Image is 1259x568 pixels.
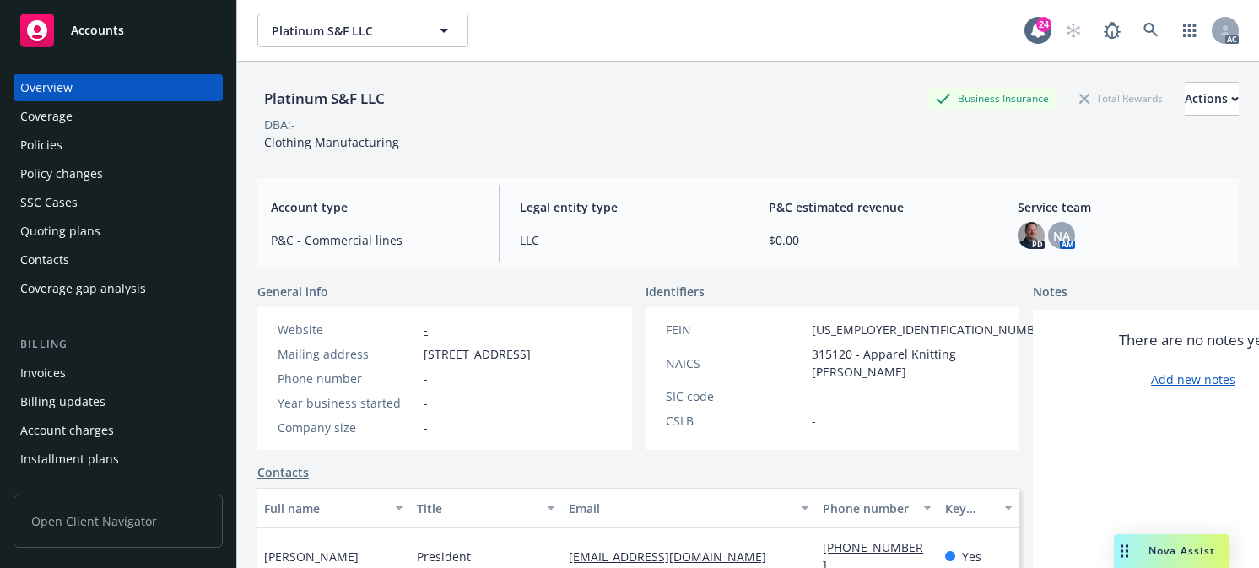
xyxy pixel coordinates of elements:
[264,116,295,133] div: DBA: -
[20,189,78,216] div: SSC Cases
[264,548,359,565] span: [PERSON_NAME]
[1018,222,1045,249] img: photo
[569,500,791,517] div: Email
[1114,534,1135,568] div: Drag to move
[71,24,124,37] span: Accounts
[264,134,399,150] span: Clothing Manufacturing
[424,322,428,338] a: -
[14,189,223,216] a: SSC Cases
[257,88,392,110] div: Platinum S&F LLC
[20,103,73,130] div: Coverage
[20,74,73,101] div: Overview
[278,321,417,338] div: Website
[257,463,309,481] a: Contacts
[257,283,328,300] span: General info
[271,198,478,216] span: Account type
[417,548,471,565] span: President
[424,419,428,436] span: -
[257,488,410,528] button: Full name
[14,132,223,159] a: Policies
[666,354,805,372] div: NAICS
[424,345,531,363] span: [STREET_ADDRESS]
[14,360,223,387] a: Invoices
[1185,82,1239,116] button: Actions
[417,500,538,517] div: Title
[569,549,780,565] a: [EMAIL_ADDRESS][DOMAIN_NAME]
[1151,371,1235,388] a: Add new notes
[410,488,563,528] button: Title
[1071,88,1171,109] div: Total Rewards
[1134,14,1168,47] a: Search
[278,370,417,387] div: Phone number
[20,360,66,387] div: Invoices
[264,500,385,517] div: Full name
[14,74,223,101] a: Overview
[646,283,705,300] span: Identifiers
[14,446,223,473] a: Installment plans
[945,500,994,517] div: Key contact
[1018,198,1225,216] span: Service team
[1114,534,1229,568] button: Nova Assist
[14,103,223,130] a: Coverage
[20,246,69,273] div: Contacts
[14,160,223,187] a: Policy changes
[20,275,146,302] div: Coverage gap analysis
[962,548,981,565] span: Yes
[14,246,223,273] a: Contacts
[927,88,1057,109] div: Business Insurance
[20,160,103,187] div: Policy changes
[14,388,223,415] a: Billing updates
[1148,544,1215,558] span: Nova Assist
[812,345,1053,381] span: 315120 - Apparel Knitting [PERSON_NAME]
[14,336,223,353] div: Billing
[816,488,937,528] button: Phone number
[14,7,223,54] a: Accounts
[1173,14,1207,47] a: Switch app
[20,132,62,159] div: Policies
[769,198,976,216] span: P&C estimated revenue
[424,394,428,412] span: -
[20,417,114,444] div: Account charges
[666,387,805,405] div: SIC code
[14,495,223,548] span: Open Client Navigator
[812,321,1053,338] span: [US_EMPLOYER_IDENTIFICATION_NUMBER]
[812,412,816,430] span: -
[14,218,223,245] a: Quoting plans
[562,488,816,528] button: Email
[14,417,223,444] a: Account charges
[520,231,727,249] span: LLC
[278,419,417,436] div: Company size
[769,231,976,249] span: $0.00
[278,345,417,363] div: Mailing address
[20,218,100,245] div: Quoting plans
[20,388,105,415] div: Billing updates
[938,488,1019,528] button: Key contact
[1185,83,1239,115] div: Actions
[823,500,912,517] div: Phone number
[1033,283,1067,303] span: Notes
[20,446,119,473] div: Installment plans
[14,275,223,302] a: Coverage gap analysis
[1056,14,1090,47] a: Start snowing
[666,321,805,338] div: FEIN
[271,231,478,249] span: P&C - Commercial lines
[520,198,727,216] span: Legal entity type
[278,394,417,412] div: Year business started
[272,22,418,40] span: Platinum S&F LLC
[812,387,816,405] span: -
[1053,227,1070,245] span: NA
[1095,14,1129,47] a: Report a Bug
[1036,17,1051,32] div: 24
[666,412,805,430] div: CSLB
[257,14,468,47] button: Platinum S&F LLC
[424,370,428,387] span: -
